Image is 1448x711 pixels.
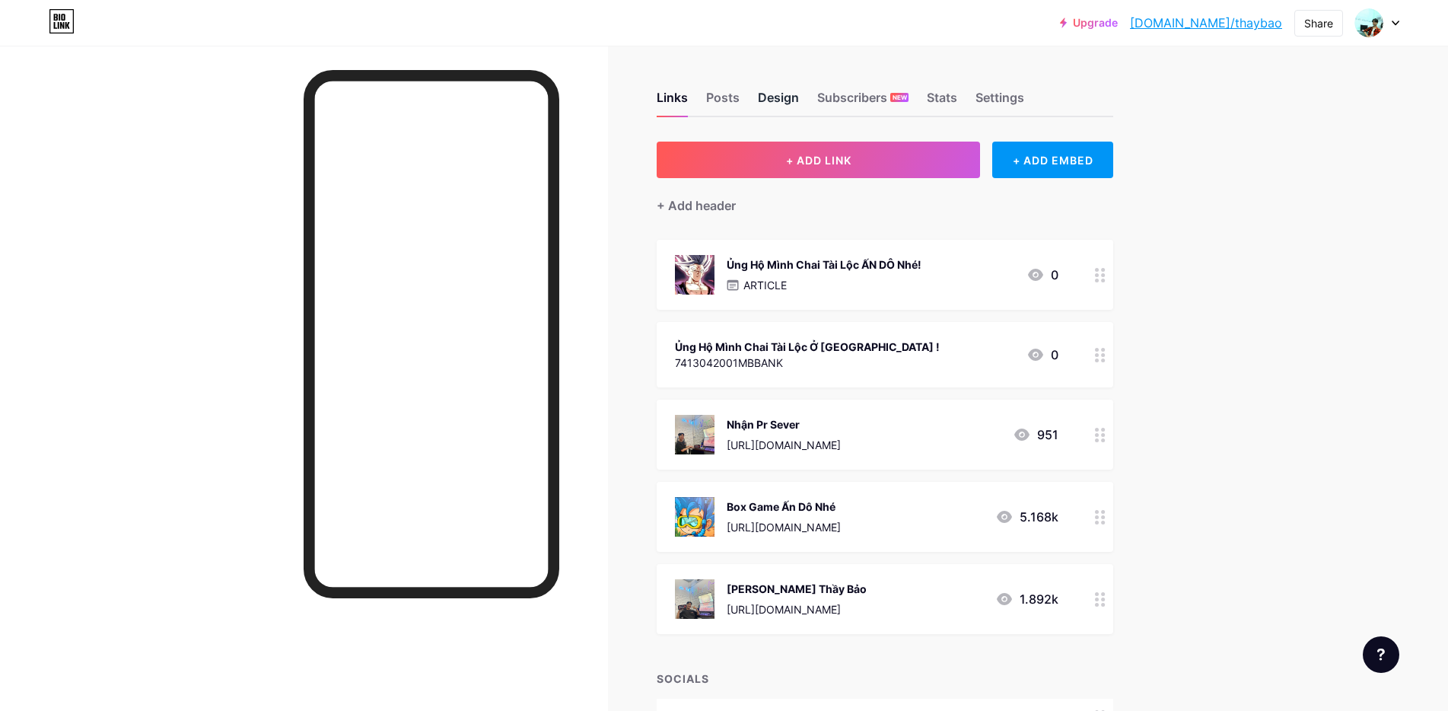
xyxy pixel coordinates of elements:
div: Settings [975,88,1024,116]
div: 951 [1013,426,1058,444]
div: 0 [1026,266,1058,284]
img: Gia Đình Thầy Bảo [675,579,714,619]
div: Nhận Pr Sever [727,416,841,432]
div: + Add header [657,196,736,215]
img: Box Game Ấn Dô Nhé [675,497,714,537]
div: Subscribers [817,88,909,116]
img: Nhận Pr Sever [675,415,714,454]
a: [DOMAIN_NAME]/thaybao [1130,14,1282,32]
div: Box Game Ấn Dô Nhé [727,499,841,515]
div: 5.168k [995,508,1058,526]
span: + ADD LINK [786,154,851,167]
p: ARTICLE [743,277,787,293]
a: Upgrade [1060,17,1118,29]
img: Ủng Hộ Mình Chai Tài Lộc ẤN DÔ Nhé! [675,255,714,295]
div: Posts [706,88,740,116]
div: 7413042001MBBANK [675,355,940,371]
div: Design [758,88,799,116]
div: [URL][DOMAIN_NAME] [727,437,841,453]
img: thaybao [1354,8,1383,37]
div: Links [657,88,688,116]
div: [PERSON_NAME] Thầy Bảo [727,581,867,597]
button: + ADD LINK [657,142,980,178]
div: [URL][DOMAIN_NAME] [727,519,841,535]
div: 1.892k [995,590,1058,608]
div: [URL][DOMAIN_NAME] [727,601,867,617]
div: + ADD EMBED [992,142,1113,178]
div: Stats [927,88,957,116]
span: NEW [893,93,907,102]
div: 0 [1026,346,1058,364]
div: Ủng Hộ Mình Chai Tài Lộc Ở [GEOGRAPHIC_DATA] ! [675,339,940,355]
div: Share [1304,15,1333,31]
div: Ủng Hộ Mình Chai Tài Lộc ẤN DÔ Nhé! [727,257,921,273]
div: SOCIALS [657,671,1113,687]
